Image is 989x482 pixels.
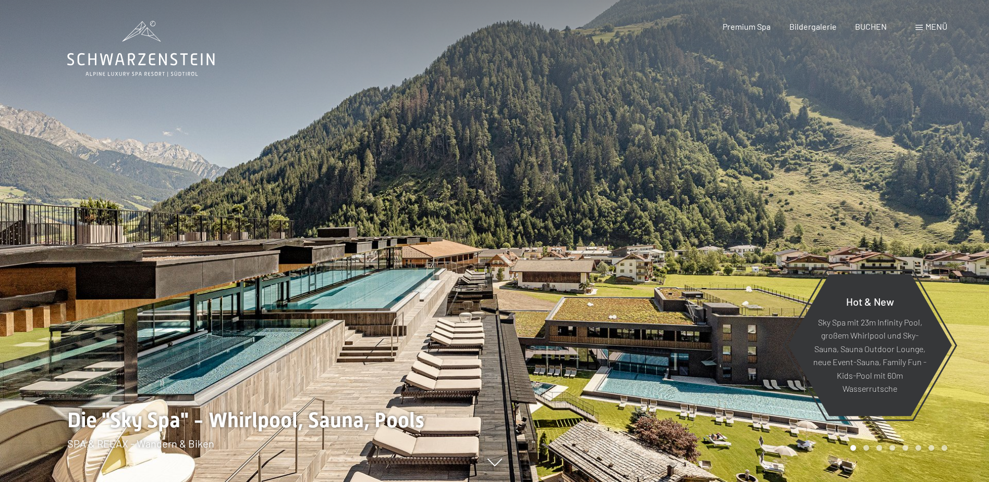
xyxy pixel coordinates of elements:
span: Hot & New [846,295,894,307]
div: Carousel Page 8 [942,445,947,451]
a: Premium Spa [723,21,771,31]
p: Sky Spa mit 23m Infinity Pool, großem Whirlpool und Sky-Sauna, Sauna Outdoor Lounge, neue Event-S... [813,315,926,395]
a: Bildergalerie [789,21,837,31]
div: Carousel Page 1 (Current Slide) [850,445,856,451]
div: Carousel Page 2 [863,445,869,451]
div: Carousel Page 4 [889,445,895,451]
div: Carousel Page 5 [902,445,908,451]
a: BUCHEN [855,21,887,31]
div: Carousel Pagination [847,445,947,451]
a: Hot & New Sky Spa mit 23m Infinity Pool, großem Whirlpool und Sky-Sauna, Sauna Outdoor Lounge, ne... [787,273,953,417]
span: Menü [925,21,947,31]
div: Carousel Page 6 [915,445,921,451]
div: Carousel Page 7 [929,445,934,451]
div: Carousel Page 3 [876,445,882,451]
